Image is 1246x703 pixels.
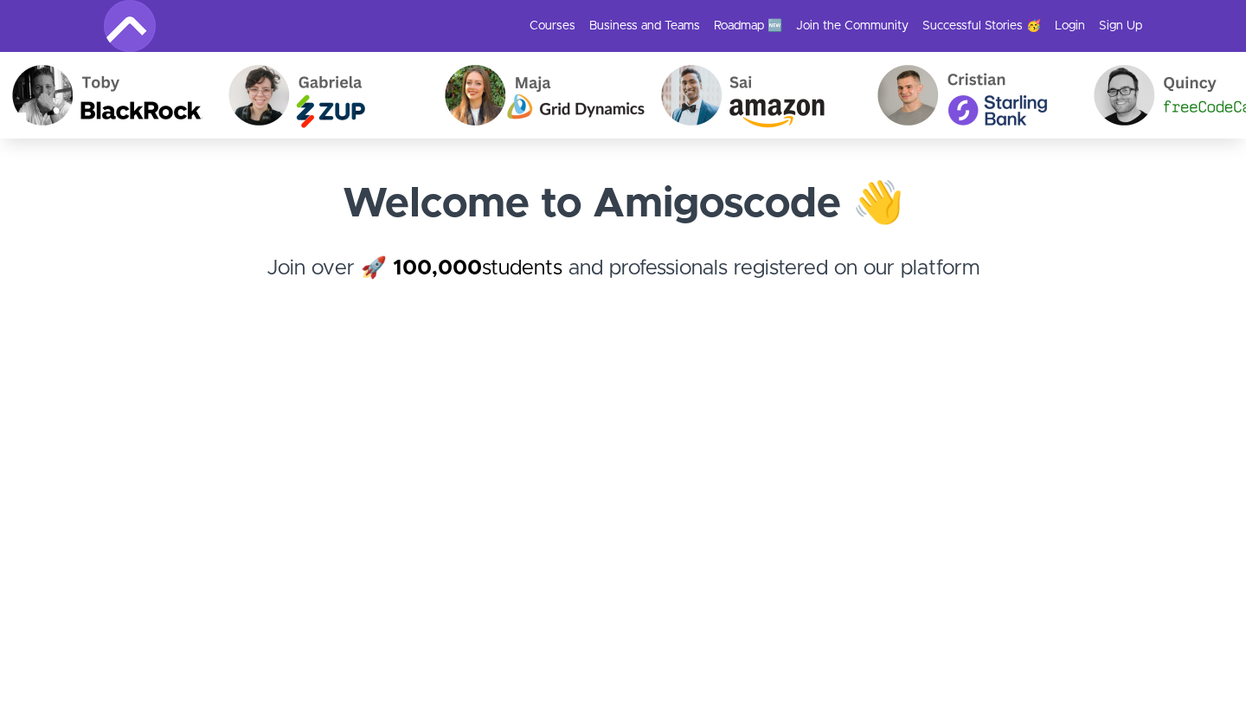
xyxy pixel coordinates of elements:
[393,258,562,279] a: 100,000students
[433,52,649,139] img: Maja
[922,17,1041,35] a: Successful Stories 🥳
[865,52,1082,139] img: Cristian
[649,52,865,139] img: Sai
[1055,17,1085,35] a: Login
[1099,17,1142,35] a: Sign Up
[589,17,700,35] a: Business and Teams
[343,184,904,225] strong: Welcome to Amigoscode 👋
[530,17,575,35] a: Courses
[796,17,909,35] a: Join the Community
[714,17,782,35] a: Roadmap 🆕
[216,52,433,139] img: Gabriela
[104,253,1142,315] h4: Join over 🚀 and professionals registered on our platform
[393,258,482,279] strong: 100,000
